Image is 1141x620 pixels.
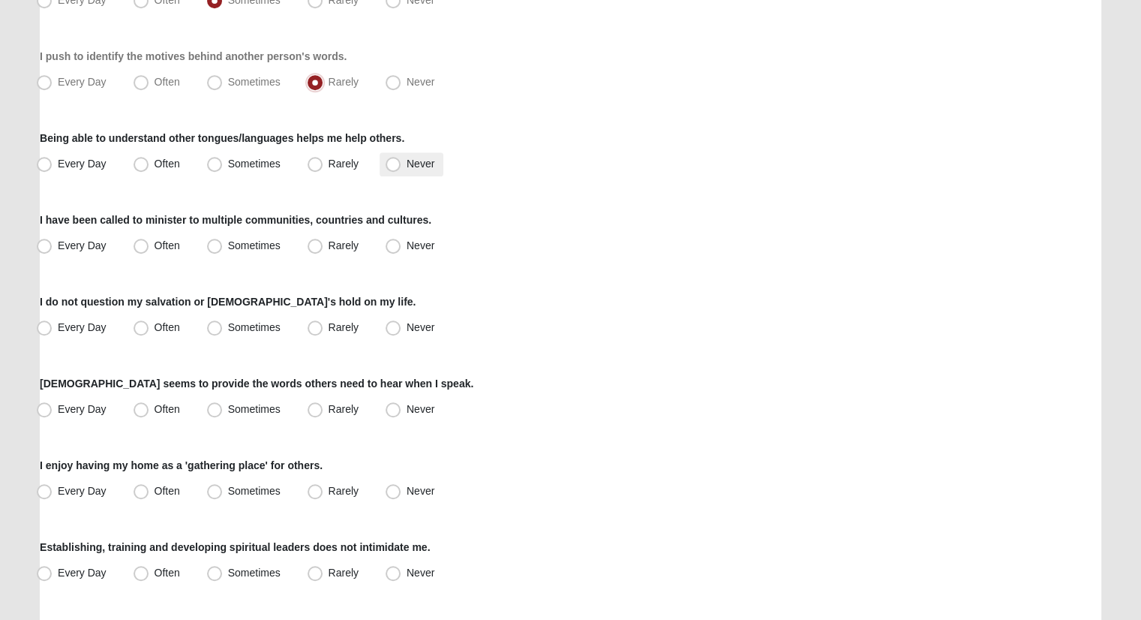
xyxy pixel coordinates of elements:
span: Every Day [58,485,107,497]
span: Every Day [58,321,107,333]
span: Often [155,321,180,333]
label: [DEMOGRAPHIC_DATA] seems to provide the words others need to hear when I speak. [40,376,473,391]
span: Often [155,158,180,170]
span: Sometimes [228,321,281,333]
label: I do not question my salvation or [DEMOGRAPHIC_DATA]'s hold on my life. [40,294,416,309]
span: Often [155,239,180,251]
span: Every Day [58,567,107,579]
span: Never [407,158,434,170]
span: Rarely [329,76,359,88]
span: Rarely [329,403,359,415]
span: Never [407,321,434,333]
span: Often [155,76,180,88]
span: Rarely [329,321,359,333]
span: Often [155,567,180,579]
span: Never [407,76,434,88]
label: I enjoy having my home as a 'gathering place' for others. [40,458,323,473]
span: Sometimes [228,403,281,415]
span: Sometimes [228,158,281,170]
span: Often [155,485,180,497]
span: Rarely [329,239,359,251]
span: Never [407,485,434,497]
span: Sometimes [228,567,281,579]
span: Never [407,239,434,251]
label: Establishing, training and developing spiritual leaders does not intimidate me. [40,540,430,555]
span: Sometimes [228,485,281,497]
span: Every Day [58,76,107,88]
span: Every Day [58,403,107,415]
span: Sometimes [228,239,281,251]
label: I push to identify the motives behind another person's words. [40,49,347,64]
span: Never [407,567,434,579]
span: Rarely [329,485,359,497]
span: Often [155,403,180,415]
label: Being able to understand other tongues/languages helps me help others. [40,131,404,146]
label: I have been called to minister to multiple communities, countries and cultures. [40,212,431,227]
span: Every Day [58,158,107,170]
span: Never [407,403,434,415]
span: Every Day [58,239,107,251]
span: Rarely [329,567,359,579]
span: Rarely [329,158,359,170]
span: Sometimes [228,76,281,88]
